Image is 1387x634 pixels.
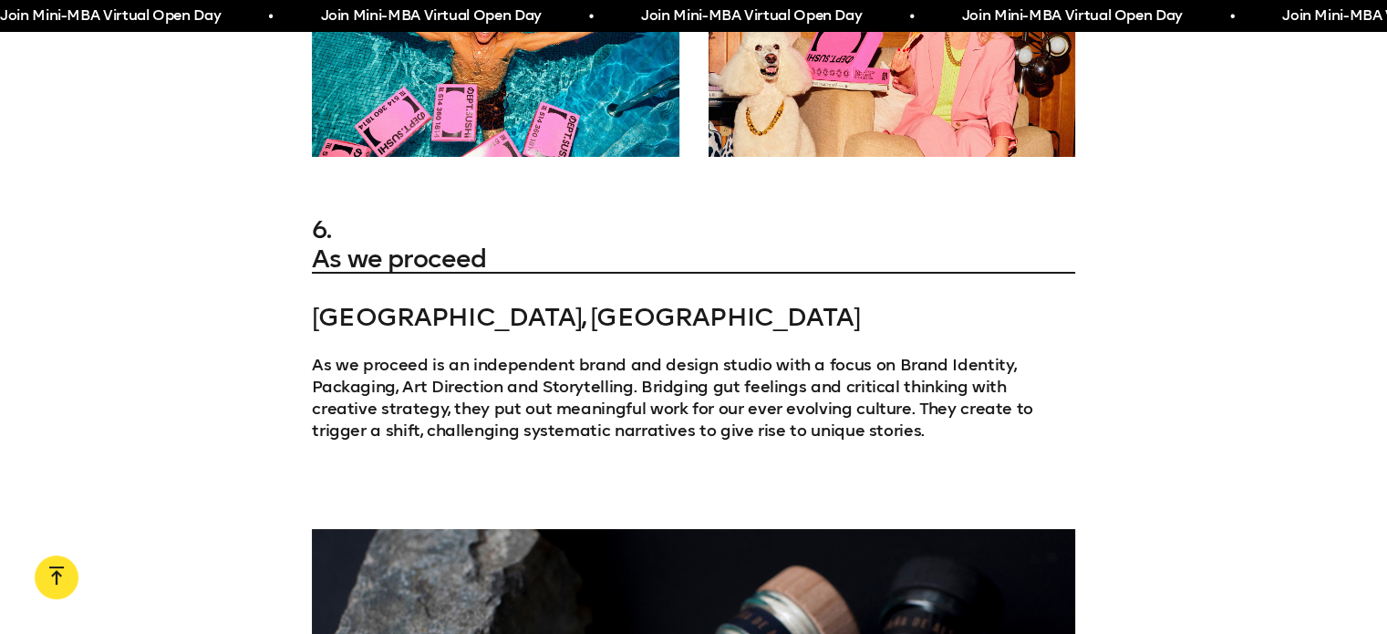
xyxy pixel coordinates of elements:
span: • [1229,5,1234,27]
span: • [588,5,593,27]
span: • [909,5,914,27]
h3: 6. [GEOGRAPHIC_DATA], [GEOGRAPHIC_DATA] [312,215,1075,332]
a: As we proceed [312,244,1075,274]
p: As we proceed is an independent brand and design studio with a focus on Brand Identity, Packaging... [312,354,1075,442]
span: • [268,5,273,27]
